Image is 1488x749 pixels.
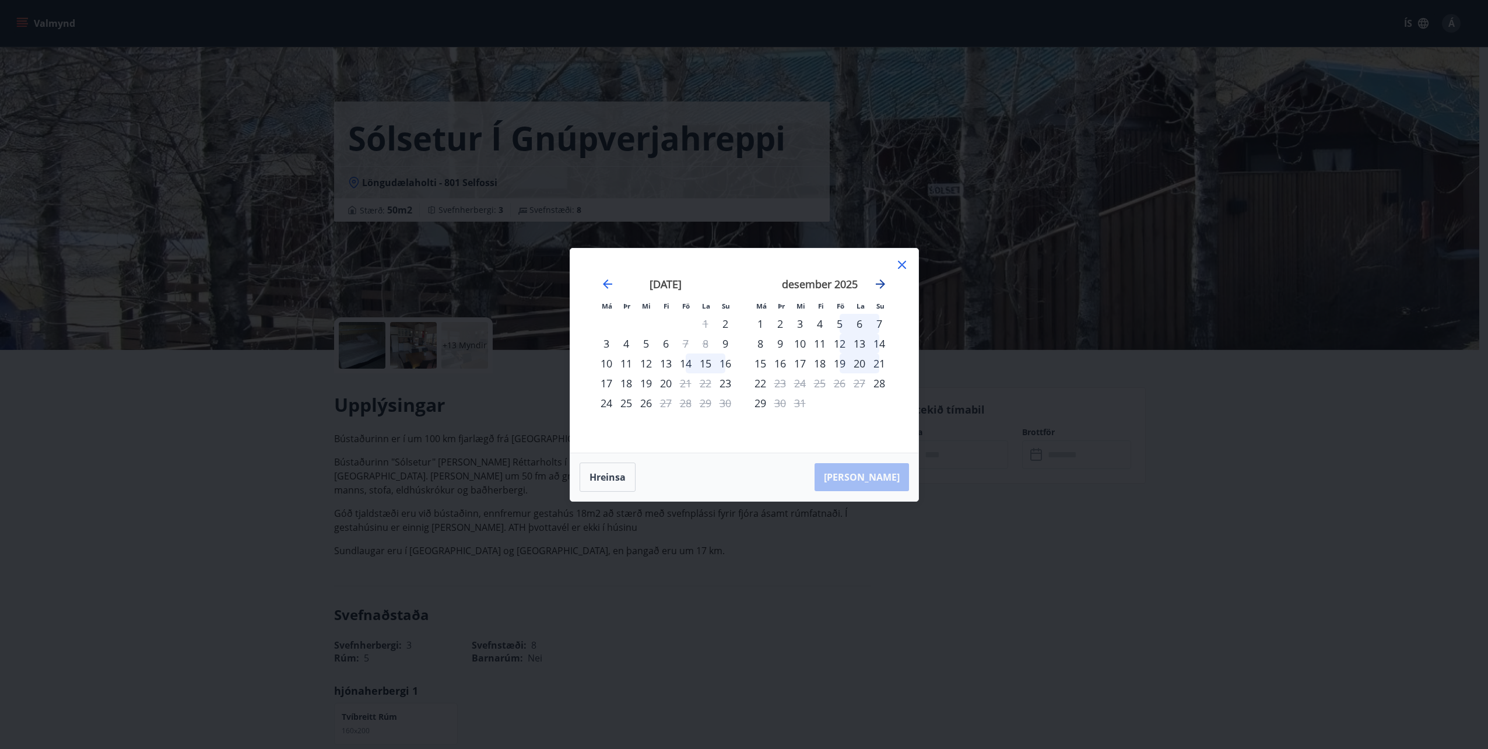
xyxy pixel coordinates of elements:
[810,353,830,373] td: Choose fimmtudagur, 18. desember 2025 as your check-in date. It’s available.
[636,373,656,393] td: Choose miðvikudagur, 19. nóvember 2025 as your check-in date. It’s available.
[850,353,869,373] td: Choose laugardagur, 20. desember 2025 as your check-in date. It’s available.
[750,393,770,413] td: Choose mánudagur, 29. desember 2025 as your check-in date. It’s available.
[715,314,735,334] td: Choose sunnudagur, 2. nóvember 2025 as your check-in date. It’s available.
[696,373,715,393] td: Not available. laugardagur, 22. nóvember 2025
[696,393,715,413] td: Not available. laugardagur, 29. nóvember 2025
[869,314,889,334] div: 7
[790,314,810,334] td: Choose miðvikudagur, 3. desember 2025 as your check-in date. It’s available.
[810,334,830,353] div: 11
[830,353,850,373] div: 19
[850,314,869,334] td: Choose laugardagur, 6. desember 2025 as your check-in date. It’s available.
[850,334,869,353] td: Choose laugardagur, 13. desember 2025 as your check-in date. It’s available.
[650,277,682,291] strong: [DATE]
[656,393,676,413] div: Aðeins útritun í boði
[810,353,830,373] div: 18
[869,353,889,373] td: Choose sunnudagur, 21. desember 2025 as your check-in date. It’s available.
[584,262,904,439] div: Calendar
[873,277,887,291] div: Move forward to switch to the next month.
[715,334,735,353] div: Aðeins innritun í boði
[869,353,889,373] div: 21
[790,393,810,413] td: Not available. miðvikudagur, 31. desember 2025
[664,302,669,310] small: Fi
[770,373,790,393] div: Aðeins útritun í boði
[782,277,858,291] strong: desember 2025
[616,334,636,353] td: Choose þriðjudagur, 4. nóvember 2025 as your check-in date. It’s available.
[596,353,616,373] div: 10
[642,302,651,310] small: Mi
[857,302,865,310] small: La
[656,353,676,373] div: 13
[601,277,615,291] div: Move backward to switch to the previous month.
[676,373,696,393] div: Aðeins útritun í boði
[869,373,889,393] div: Aðeins innritun í boði
[636,353,656,373] td: Choose miðvikudagur, 12. nóvember 2025 as your check-in date. It’s available.
[616,373,636,393] td: Choose þriðjudagur, 18. nóvember 2025 as your check-in date. It’s available.
[636,334,656,353] td: Choose miðvikudagur, 5. nóvember 2025 as your check-in date. It’s available.
[830,334,850,353] div: 12
[830,373,850,393] td: Not available. föstudagur, 26. desember 2025
[656,334,676,353] td: Choose fimmtudagur, 6. nóvember 2025 as your check-in date. It’s available.
[750,314,770,334] td: Choose mánudagur, 1. desember 2025 as your check-in date. It’s available.
[636,334,656,353] div: 5
[676,393,696,413] td: Not available. föstudagur, 28. nóvember 2025
[796,302,805,310] small: Mi
[830,353,850,373] td: Choose föstudagur, 19. desember 2025 as your check-in date. It’s available.
[850,373,869,393] td: Not available. laugardagur, 27. desember 2025
[876,302,885,310] small: Su
[790,334,810,353] td: Choose miðvikudagur, 10. desember 2025 as your check-in date. It’s available.
[636,393,656,413] div: 26
[770,393,790,413] td: Not available. þriðjudagur, 30. desember 2025
[616,373,636,393] div: 18
[830,314,850,334] div: 5
[656,373,676,393] td: Choose fimmtudagur, 20. nóvember 2025 as your check-in date. It’s available.
[616,393,636,413] div: 25
[702,302,710,310] small: La
[656,334,676,353] div: 6
[770,373,790,393] td: Not available. þriðjudagur, 23. desember 2025
[850,314,869,334] div: 6
[750,314,770,334] div: Aðeins innritun í boði
[676,373,696,393] td: Not available. föstudagur, 21. nóvember 2025
[715,393,735,413] td: Not available. sunnudagur, 30. nóvember 2025
[722,302,730,310] small: Su
[750,373,770,393] td: Choose mánudagur, 22. desember 2025 as your check-in date. It’s available.
[810,334,830,353] td: Choose fimmtudagur, 11. desember 2025 as your check-in date. It’s available.
[750,353,770,373] div: 15
[676,353,696,373] div: 14
[869,334,889,353] td: Choose sunnudagur, 14. desember 2025 as your check-in date. It’s available.
[850,353,869,373] div: 20
[715,334,735,353] td: Choose sunnudagur, 9. nóvember 2025 as your check-in date. It’s available.
[790,353,810,373] div: 17
[770,314,790,334] div: 2
[596,393,616,413] div: 24
[696,353,715,373] div: 15
[750,334,770,353] div: 8
[696,334,715,353] td: Not available. laugardagur, 8. nóvember 2025
[790,353,810,373] td: Choose miðvikudagur, 17. desember 2025 as your check-in date. It’s available.
[770,314,790,334] td: Choose þriðjudagur, 2. desember 2025 as your check-in date. It’s available.
[770,334,790,353] td: Choose þriðjudagur, 9. desember 2025 as your check-in date. It’s available.
[770,393,790,413] div: Aðeins útritun í boði
[869,314,889,334] td: Choose sunnudagur, 7. desember 2025 as your check-in date. It’s available.
[596,373,616,393] div: 17
[810,373,830,393] td: Not available. fimmtudagur, 25. desember 2025
[750,334,770,353] td: Choose mánudagur, 8. desember 2025 as your check-in date. It’s available.
[830,314,850,334] td: Choose föstudagur, 5. desember 2025 as your check-in date. It’s available.
[869,334,889,353] div: 14
[715,353,735,373] td: Choose sunnudagur, 16. nóvember 2025 as your check-in date. It’s available.
[715,314,735,334] div: Aðeins innritun í boði
[830,334,850,353] td: Choose föstudagur, 12. desember 2025 as your check-in date. It’s available.
[790,334,810,353] div: 10
[837,302,844,310] small: Fö
[616,353,636,373] td: Choose þriðjudagur, 11. nóvember 2025 as your check-in date. It’s available.
[715,353,735,373] div: 16
[790,373,810,393] td: Not available. miðvikudagur, 24. desember 2025
[676,334,696,353] td: Not available. föstudagur, 7. nóvember 2025
[810,314,830,334] div: 4
[770,353,790,373] td: Choose þriðjudagur, 16. desember 2025 as your check-in date. It’s available.
[623,302,630,310] small: Þr
[810,314,830,334] td: Choose fimmtudagur, 4. desember 2025 as your check-in date. It’s available.
[596,373,616,393] td: Choose mánudagur, 17. nóvember 2025 as your check-in date. It’s available.
[770,334,790,353] div: 9
[616,393,636,413] td: Choose þriðjudagur, 25. nóvember 2025 as your check-in date. It’s available.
